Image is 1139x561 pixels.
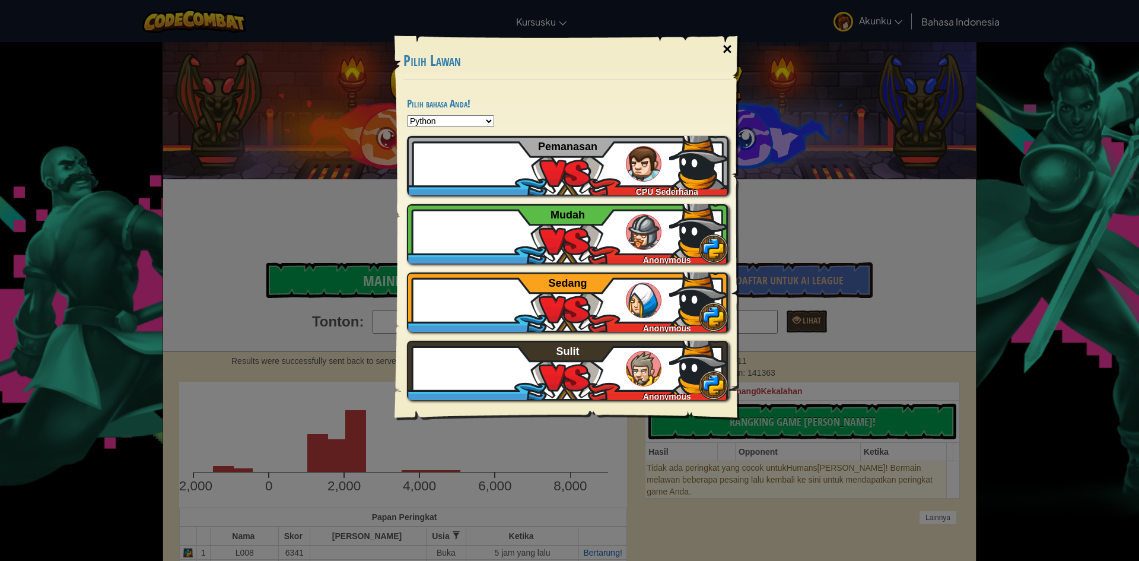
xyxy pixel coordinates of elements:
[669,198,728,258] img: wA8OwgAAAAZJREFUAwDUVRi0OzRGNwAAAABJRU5ErkJggg==
[636,187,698,196] span: CPU Sederhana
[538,141,597,153] span: Pemanasan
[407,341,728,400] a: Anonymous
[626,214,661,250] img: humans_ladder_easy.png
[626,146,661,182] img: humans_ladder_tutorial.png
[407,204,728,264] a: Anonymous
[669,130,728,189] img: wA8OwgAAAAZJREFUAwDUVRi0OzRGNwAAAABJRU5ErkJggg==
[407,136,728,195] a: CPU Sederhana
[556,346,580,357] span: Sulit
[643,324,691,333] span: Anonymous
[549,277,587,289] span: Sedang
[407,98,728,109] h4: Pilih bahasa Anda!
[626,351,661,386] img: humans_ladder_hard.png
[407,272,728,332] a: Anonymous
[643,392,691,401] span: Anonymous
[551,209,585,221] span: Mudah
[403,53,732,69] h3: Pilih Lawan
[669,335,728,394] img: wA8OwgAAAAZJREFUAwDUVRi0OzRGNwAAAABJRU5ErkJggg==
[669,267,728,326] img: wA8OwgAAAAZJREFUAwDUVRi0OzRGNwAAAABJRU5ErkJggg==
[643,255,691,265] span: Anonymous
[626,283,661,318] img: humans_ladder_medium.png
[714,32,741,66] div: ×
